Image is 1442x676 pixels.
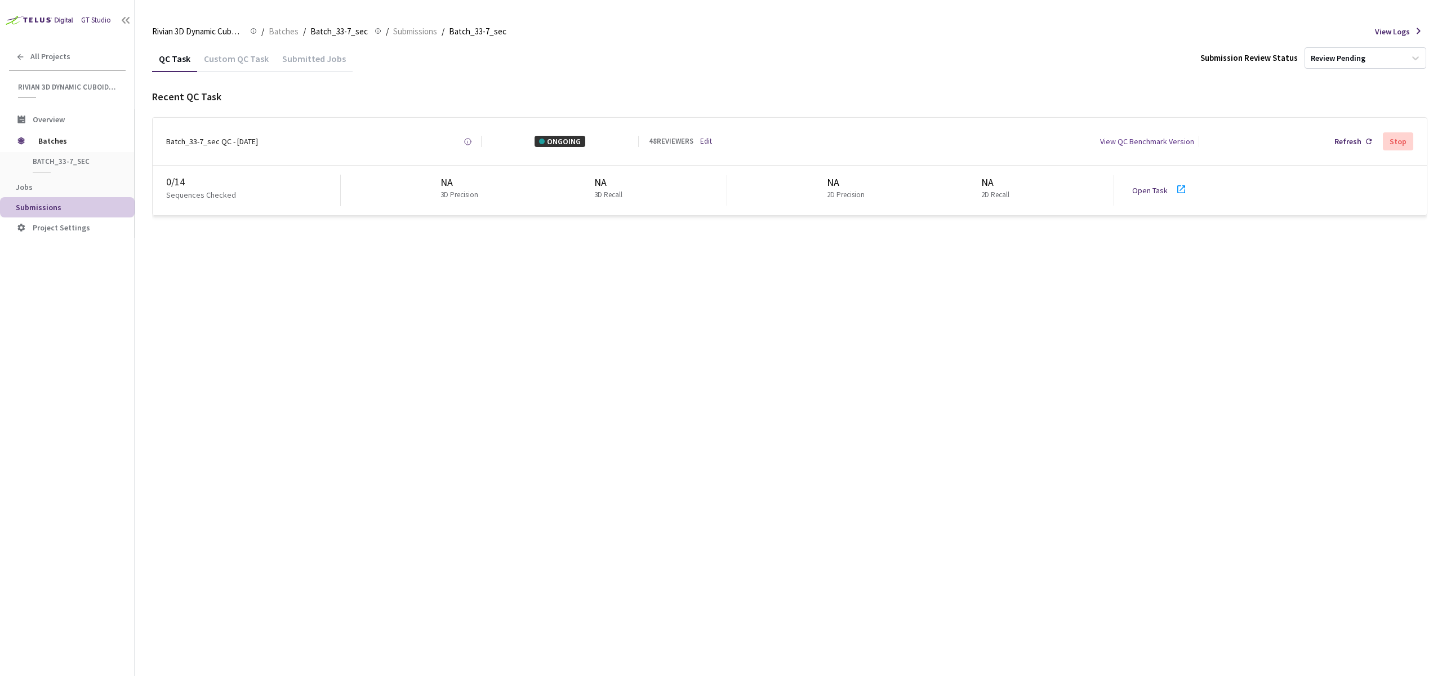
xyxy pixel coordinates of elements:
[152,90,1427,104] div: Recent QC Task
[1375,26,1410,37] span: View Logs
[1200,52,1298,64] div: Submission Review Status
[594,175,627,190] div: NA
[152,53,197,72] div: QC Task
[391,25,439,37] a: Submissions
[1100,136,1194,147] div: View QC Benchmark Version
[152,25,243,38] span: Rivian 3D Dynamic Cuboids[2024-25]
[33,114,65,124] span: Overview
[16,202,61,212] span: Submissions
[266,25,301,37] a: Batches
[827,175,869,190] div: NA
[303,25,306,38] li: /
[269,25,299,38] span: Batches
[275,53,353,72] div: Submitted Jobs
[33,223,90,233] span: Project Settings
[827,190,865,201] p: 2D Precision
[649,136,693,147] div: 48 REVIEWERS
[440,190,478,201] p: 3D Precision
[16,182,33,192] span: Jobs
[449,25,506,38] span: Batch_33-7_sec
[393,25,437,38] span: Submissions
[166,136,258,147] div: Batch_33-7_sec QC - [DATE]
[386,25,389,38] li: /
[1132,185,1168,195] a: Open Task
[1390,137,1407,146] div: Stop
[594,190,622,201] p: 3D Recall
[81,15,111,26] div: GT Studio
[535,136,585,147] div: ONGOING
[18,82,119,92] span: Rivian 3D Dynamic Cuboids[2024-25]
[1311,53,1365,64] div: Review Pending
[442,25,444,38] li: /
[1334,136,1361,147] div: Refresh
[197,53,275,72] div: Custom QC Task
[700,136,712,147] a: Edit
[440,175,483,190] div: NA
[166,175,340,189] div: 0 / 14
[166,189,236,201] p: Sequences Checked
[38,130,115,152] span: Batches
[981,190,1009,201] p: 2D Recall
[33,157,116,166] span: Batch_33-7_sec
[30,52,70,61] span: All Projects
[981,175,1014,190] div: NA
[261,25,264,38] li: /
[310,25,368,38] span: Batch_33-7_sec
